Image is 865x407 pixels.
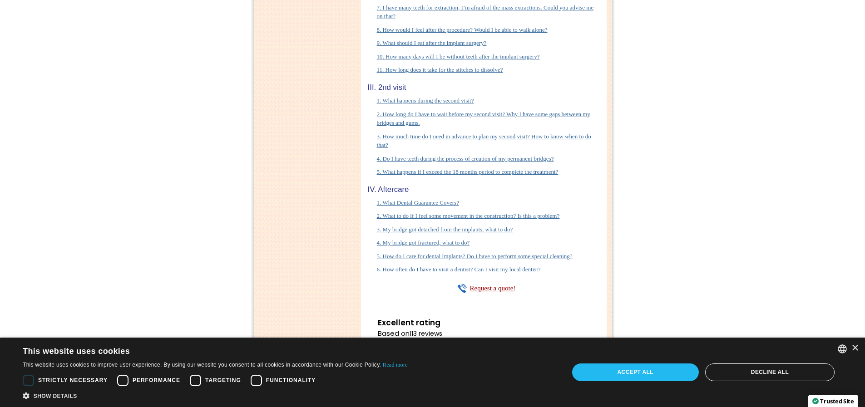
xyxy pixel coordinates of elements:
span: Show details [34,393,77,399]
a: 8. How would I feel after the procedure? Would I be able to walk alone? [377,26,548,33]
a: 113 reviews [410,329,442,338]
a: 2. What to do if I feel some movement in the construction? Is this a problem? [377,212,560,219]
a: 2. How long do I have to wait before my second visit? Why I have some gaps between my bridges and... [377,111,590,127]
span: Based on [378,329,442,338]
span: Performance [133,376,180,384]
div: This website uses cookies [23,343,385,357]
a: 4. Do I have teeth during the process of creation of my permanent bridges? [377,155,554,162]
div: Close [851,345,858,352]
h3: III. 2nd visit [368,83,600,92]
a: 11. How long does it take for the stitches to dissolve? [377,66,503,73]
a: 6. How often do I have to visit a dentist? Can I visit my local dentist? [377,266,541,273]
a: 10. How many days will I be without teeth after the implant surgery? [377,53,540,60]
div: Decline all [705,363,835,381]
a: 3. How much time do I need in advance to plan my second visit? How to know when to do that? [377,133,591,149]
a: 7. I have many teeth for extraction, I’m afraid of the mass extractions. Could you advise me on t... [377,4,594,20]
span: Targeting [205,376,241,384]
div: Show details [23,391,408,400]
a: 3. My bridge got detached from the implants, what to do? [377,226,513,233]
a: 4. My bridge got fractured, what to do? [377,239,470,246]
span: Strictly necessary [38,376,108,384]
a: 1. What Dental Guarantee Covers? [377,199,459,206]
a: Read more, opens a new window [383,362,408,368]
img: icon_callback.gif [456,283,467,294]
h3: IV. Aftercare [368,186,600,194]
strong: Excellent rating [378,317,440,328]
span: Functionality [266,376,316,384]
a: Request a quote! [470,284,515,292]
: This website uses cookies to improve user experience. By using our website you consent to all coo... [23,362,381,368]
a: 9. What should I eat after the implant surgery? [377,39,487,46]
a: 5. What happens if I exceed the 18 months period to complete the treatment? [377,168,559,175]
a: 5. How do I care for dental Implants? Do I have to perform some special cleaning? [377,253,573,260]
div: Accept all [572,363,699,381]
a: 1. What happens during the second visit? [377,97,474,104]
